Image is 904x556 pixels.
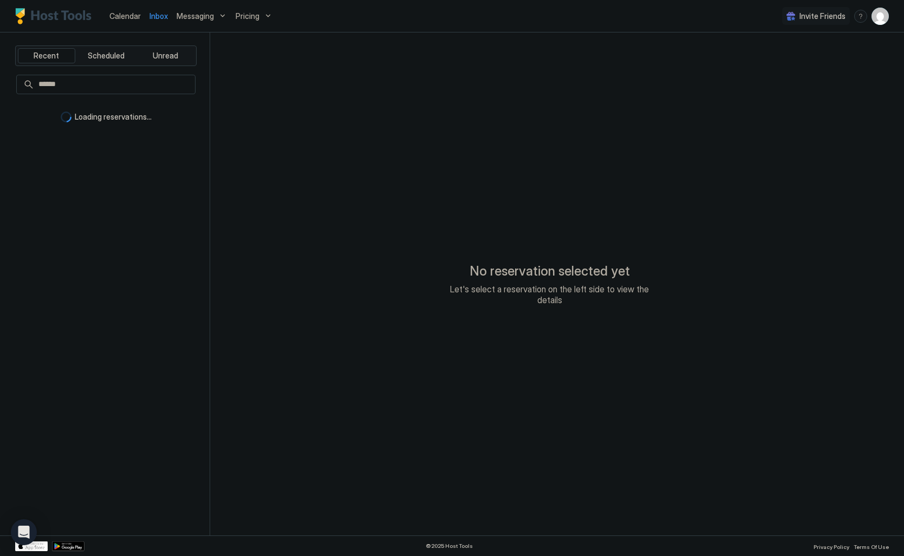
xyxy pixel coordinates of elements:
span: Recent [34,51,59,61]
span: Loading reservations... [75,112,152,122]
span: Calendar [109,11,141,21]
div: loading [61,112,71,122]
div: tab-group [15,45,197,66]
a: Privacy Policy [814,540,849,552]
span: © 2025 Host Tools [426,542,473,550]
button: Recent [18,48,75,63]
button: Unread [136,48,194,63]
a: Inbox [149,10,168,22]
a: Calendar [109,10,141,22]
span: Privacy Policy [814,544,849,550]
span: Messaging [177,11,214,21]
span: Scheduled [88,51,125,61]
span: Invite Friends [799,11,846,21]
span: Pricing [236,11,259,21]
a: Terms Of Use [854,540,889,552]
span: Inbox [149,11,168,21]
div: User profile [872,8,889,25]
a: Host Tools Logo [15,8,96,24]
a: Google Play Store [52,541,84,551]
span: Terms Of Use [854,544,889,550]
input: Input Field [34,75,195,94]
a: App Store [15,541,48,551]
button: Scheduled [77,48,135,63]
span: Let's select a reservation on the left side to view the details [441,284,658,305]
div: Open Intercom Messenger [11,519,37,545]
div: menu [854,10,867,23]
span: No reservation selected yet [470,263,630,279]
span: Unread [153,51,178,61]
